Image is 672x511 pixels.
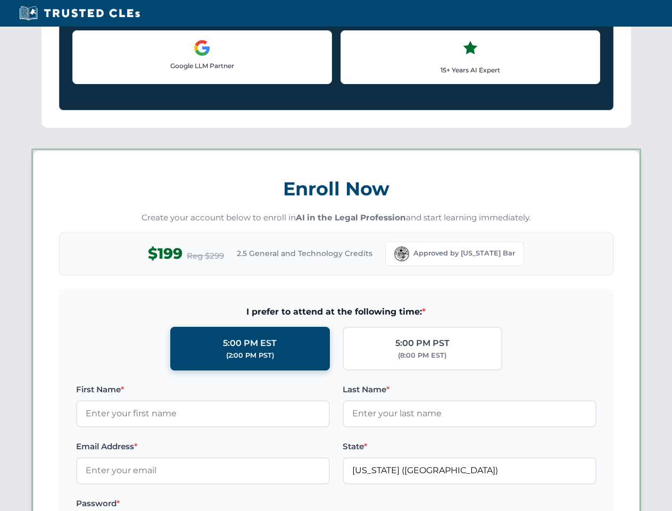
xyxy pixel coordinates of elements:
strong: AI in the Legal Profession [296,212,406,222]
input: Florida (FL) [343,457,596,484]
span: 2.5 General and Technology Credits [237,248,372,259]
span: $199 [148,242,182,266]
span: I prefer to attend at the following time: [76,305,596,319]
div: 5:00 PM EST [223,336,277,350]
label: Password [76,497,330,510]
input: Enter your first name [76,400,330,427]
label: Email Address [76,440,330,453]
span: Reg $299 [187,250,224,262]
label: Last Name [343,383,596,396]
label: First Name [76,383,330,396]
input: Enter your last name [343,400,596,427]
div: (8:00 PM EST) [398,350,446,361]
img: Trusted CLEs [16,5,143,21]
p: Create your account below to enroll in and start learning immediately. [59,212,613,224]
span: Approved by [US_STATE] Bar [413,248,515,259]
p: Google LLM Partner [81,61,323,71]
img: Florida Bar [394,246,409,261]
img: Google [194,39,211,56]
input: Enter your email [76,457,330,484]
div: (2:00 PM PST) [226,350,274,361]
div: 5:00 PM PST [395,336,450,350]
h3: Enroll Now [59,172,613,205]
p: 15+ Years AI Expert [350,65,591,75]
label: State [343,440,596,453]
